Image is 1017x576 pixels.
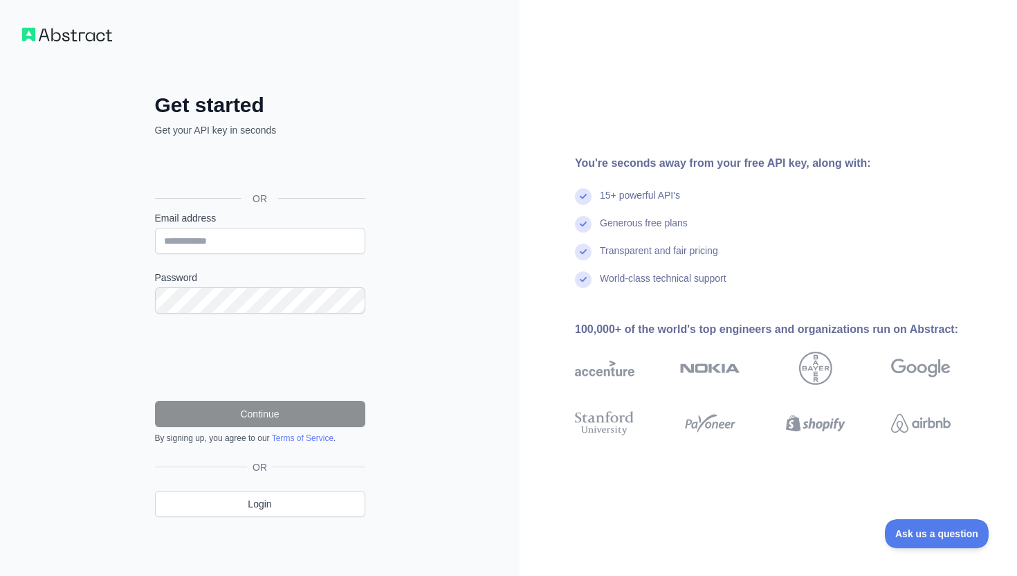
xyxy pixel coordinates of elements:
h2: Get started [155,93,365,118]
div: You're seconds away from your free API key, along with: [575,155,995,172]
div: Generous free plans [600,216,688,244]
img: check mark [575,271,592,288]
iframe: reCAPTCHA [155,330,365,384]
img: check mark [575,244,592,260]
img: accenture [575,352,634,385]
img: nokia [680,352,740,385]
label: Password [155,271,365,285]
div: 100,000+ of the world's top engineers and organizations run on Abstract: [575,321,995,338]
span: OR [241,192,278,206]
img: check mark [575,188,592,205]
a: Login [155,491,365,517]
img: google [891,352,951,385]
a: Terms of Service [272,433,333,443]
img: airbnb [891,408,951,438]
img: stanford university [575,408,634,438]
img: Workflow [22,28,112,42]
img: check mark [575,216,592,233]
label: Email address [155,211,365,225]
span: OR [247,460,273,474]
button: Continue [155,401,365,427]
div: By signing up, you agree to our . [155,433,365,444]
div: 15+ powerful API's [600,188,680,216]
p: Get your API key in seconds [155,123,365,137]
iframe: Sign in with Google Button [148,152,369,183]
img: bayer [799,352,832,385]
div: Transparent and fair pricing [600,244,718,271]
div: World-class technical support [600,271,726,299]
img: shopify [786,408,845,438]
img: payoneer [680,408,740,438]
iframe: Toggle Customer Support [885,519,989,548]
